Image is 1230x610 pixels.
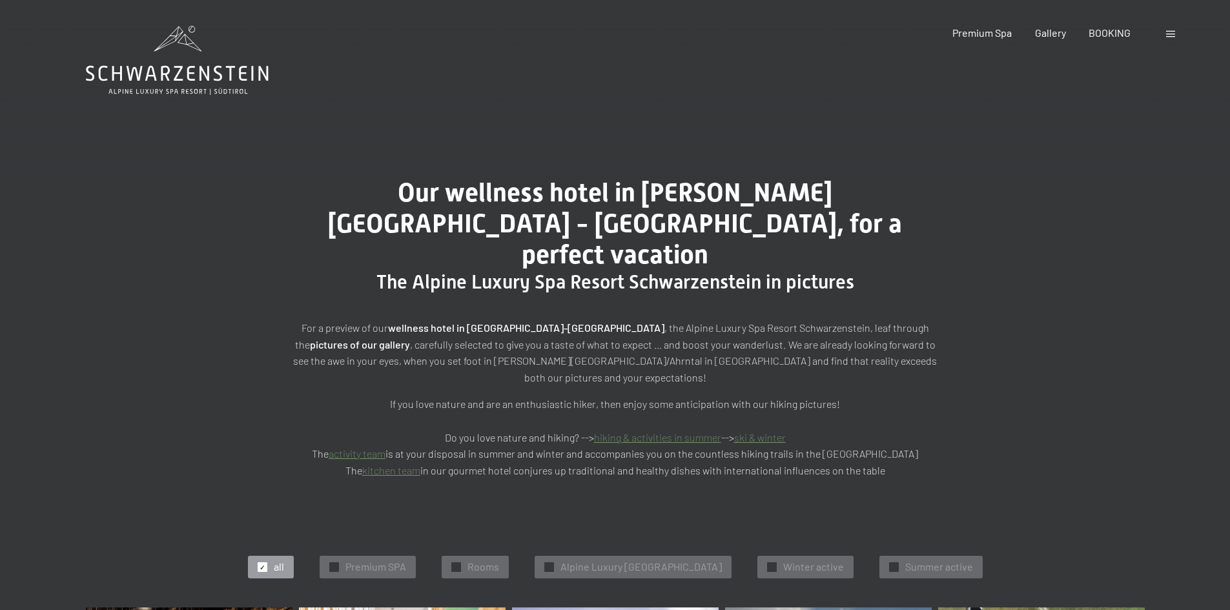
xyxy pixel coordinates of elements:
span: ✓ [546,563,551,572]
span: Premium SPA [345,560,406,574]
a: BOOKING [1089,26,1131,39]
a: Premium Spa [952,26,1012,39]
span: ✓ [260,563,265,572]
p: If you love nature and are an enthusiastic hiker, then enjoy some anticipation with our hiking pi... [292,396,938,478]
span: ✓ [331,563,336,572]
span: Alpine Luxury [GEOGRAPHIC_DATA] [560,560,722,574]
span: all [274,560,284,574]
span: ✓ [891,563,896,572]
strong: wellness hotel in [GEOGRAPHIC_DATA]-[GEOGRAPHIC_DATA] [388,321,664,334]
p: For a preview of our , the Alpine Luxury Spa Resort Schwarzenstein, leaf through the , carefully ... [292,320,938,385]
span: Consent to marketing activities* [491,336,637,349]
span: The Alpine Luxury Spa Resort Schwarzenstein in pictures [376,270,854,293]
a: hiking & activities in summer [594,431,721,443]
a: kitchen team [362,464,420,476]
a: activity team [329,447,385,460]
a: Gallery [1035,26,1066,39]
span: Winter active [783,560,844,574]
span: Rooms [467,560,499,574]
span: ✓ [769,563,774,572]
span: ✓ [453,563,458,572]
a: ski & winter [734,431,786,443]
strong: pictures of our gallery [310,338,410,351]
span: Our wellness hotel in [PERSON_NAME][GEOGRAPHIC_DATA] - [GEOGRAPHIC_DATA], for a perfect vacation [328,178,902,270]
span: Summer active [905,560,973,574]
